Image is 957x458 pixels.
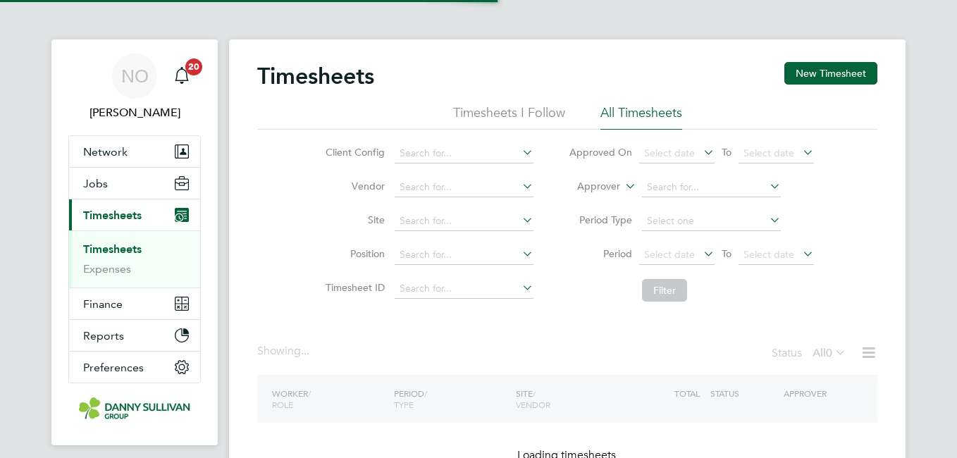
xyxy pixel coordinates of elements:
a: Go to home page [68,397,201,420]
button: Jobs [69,168,200,199]
input: Search for... [395,211,533,231]
a: NO[PERSON_NAME] [68,54,201,121]
li: All Timesheets [600,104,682,130]
span: Preferences [83,361,144,374]
label: Vendor [321,180,385,192]
label: Site [321,213,385,226]
h2: Timesheets [257,62,374,90]
span: Select date [644,147,695,159]
span: 0 [826,346,832,360]
label: Position [321,247,385,260]
span: Network [83,145,128,159]
span: Reports [83,329,124,342]
span: Select date [644,248,695,261]
a: 20 [168,54,196,99]
button: Reports [69,320,200,351]
span: Select date [743,248,794,261]
label: Timesheet ID [321,281,385,294]
button: Preferences [69,352,200,383]
button: Finance [69,288,200,319]
img: dannysullivan-logo-retina.png [79,397,190,420]
input: Select one [642,211,781,231]
span: Finance [83,297,123,311]
span: 20 [185,58,202,75]
input: Search for... [642,178,781,197]
input: Search for... [395,144,533,163]
label: All [813,346,846,360]
input: Search for... [395,178,533,197]
span: To [717,143,736,161]
span: Timesheets [83,209,142,222]
span: To [717,245,736,263]
span: NO [121,67,149,85]
label: Client Config [321,146,385,159]
input: Search for... [395,279,533,299]
nav: Main navigation [51,39,218,445]
span: ... [301,344,309,358]
button: Timesheets [69,199,200,230]
button: Filter [642,279,687,302]
div: Showing [257,344,312,359]
input: Search for... [395,245,533,265]
span: Jobs [83,177,108,190]
span: Select date [743,147,794,159]
button: Network [69,136,200,167]
span: Niall O'Shea [68,104,201,121]
label: Period Type [569,213,632,226]
label: Period [569,247,632,260]
label: Approver [557,180,620,194]
div: Timesheets [69,230,200,287]
a: Expenses [83,262,131,276]
a: Timesheets [83,242,142,256]
label: Approved On [569,146,632,159]
div: Status [772,344,849,364]
li: Timesheets I Follow [453,104,565,130]
button: New Timesheet [784,62,877,85]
